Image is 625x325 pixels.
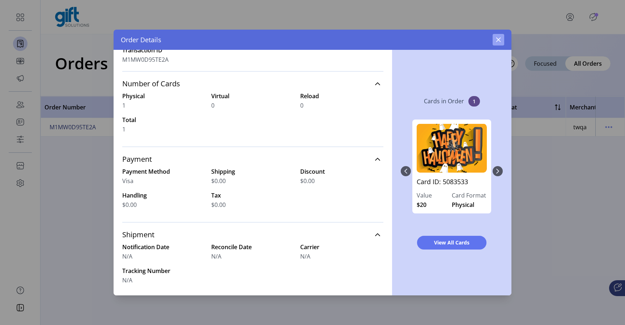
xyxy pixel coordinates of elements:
div: Number of Cards [122,92,383,142]
span: N/A [211,252,221,261]
button: View All Cards [417,236,486,250]
span: 0 [300,101,303,110]
label: Carrier [300,243,383,251]
span: Shipment [122,231,154,238]
span: N/A [300,252,310,261]
a: Number of Cards [122,76,383,92]
span: 1 [122,101,126,110]
label: Reload [300,92,383,100]
label: Tracking Number [122,266,205,275]
a: Payment [122,151,383,167]
div: Shipment [122,243,383,293]
span: Payment [122,156,152,163]
div: Payment [122,167,383,218]
label: Transaction ID [122,46,205,55]
a: Card ID: 5083533 [417,177,487,191]
span: 0 [211,101,214,110]
span: $0.00 [300,177,315,185]
label: Tax [211,191,294,200]
label: Handling [122,191,205,200]
span: M1MW0D95TE2A [122,55,169,64]
span: 1 [122,125,126,134]
span: Number of Cards [122,80,180,87]
span: 1 [468,96,480,107]
span: Order Details [121,35,161,45]
span: Visa [122,177,133,185]
span: N/A [122,252,132,261]
label: Notification Date [122,243,205,251]
span: $0.00 [211,200,226,209]
span: $20 [417,200,426,209]
label: Physical [122,92,205,100]
label: Payment Method [122,167,205,176]
span: N/A [122,276,132,285]
label: Shipping [211,167,294,176]
div: 0 [411,112,493,230]
span: $0.00 [122,200,137,209]
span: $0.00 [211,177,226,185]
span: Physical [452,200,474,209]
label: Value [417,191,452,200]
label: Discount [300,167,383,176]
label: Virtual [211,92,294,100]
span: View All Cards [426,239,477,246]
a: Shipment [122,227,383,243]
p: Cards in Order [424,97,464,105]
label: Reconcile Date [211,243,294,251]
label: Card Format [452,191,487,200]
img: 5083533 [417,124,487,173]
label: Total [122,116,205,124]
